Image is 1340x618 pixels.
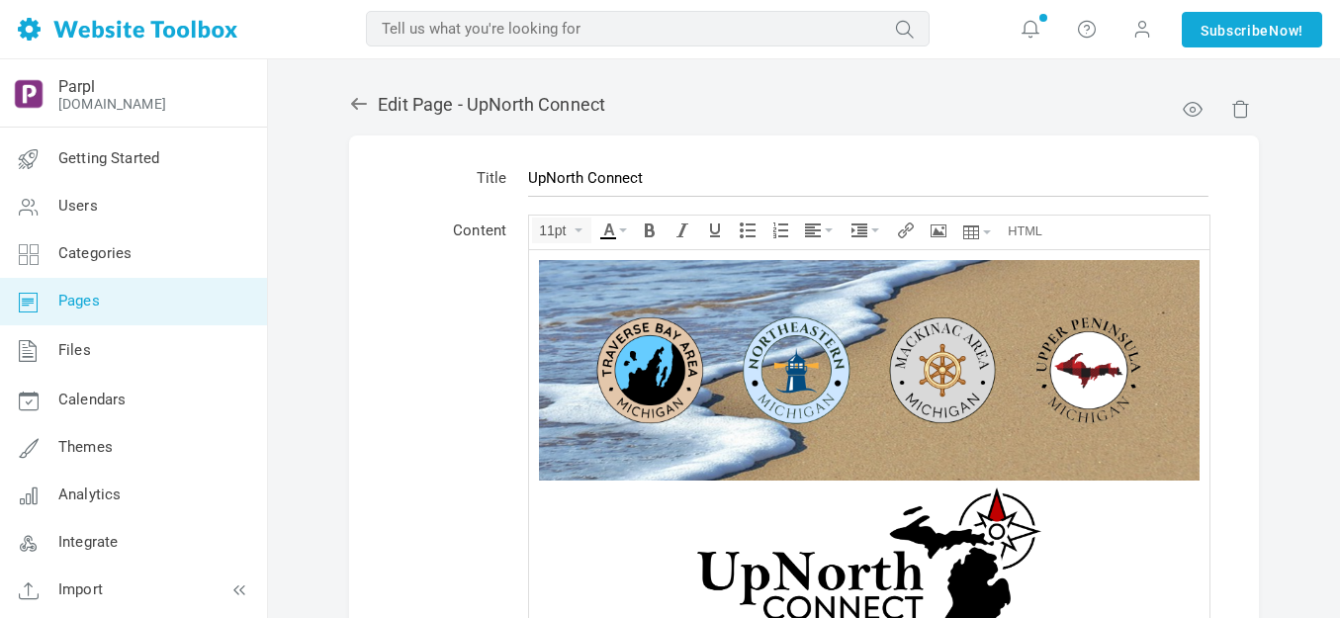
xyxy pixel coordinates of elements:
[13,78,45,110] img: output-onlinepngtools%20-%202025-05-26T183955.010.png
[58,438,113,456] span: Themes
[58,391,126,408] span: Calendars
[1182,12,1322,47] a: SubscribeNow!
[765,218,795,243] div: Numbered list
[58,533,118,551] span: Integrate
[956,218,998,247] div: Table
[349,94,1259,116] h2: Edit Page - UpNorth Connect
[58,580,103,598] span: Import
[58,149,159,167] span: Getting Started
[58,292,100,309] span: Pages
[635,218,665,243] div: Bold
[58,244,133,262] span: Categories
[700,218,730,243] div: Underline
[532,218,591,243] div: Font Sizes
[539,222,571,238] span: 11pt
[1269,20,1303,42] span: Now!
[389,155,517,208] td: Title
[924,218,953,243] div: Insert/edit image
[668,218,697,243] div: Italic
[594,218,632,243] div: Text color
[845,218,888,243] div: Indent
[58,341,91,359] span: Files
[891,218,921,243] div: Insert/edit link
[58,197,98,215] span: Users
[58,486,121,503] span: Analytics
[798,218,842,243] div: Align
[733,218,762,243] div: Bullet list
[366,11,930,46] input: Tell us what you're looking for
[58,96,166,112] a: [DOMAIN_NAME]
[58,77,95,96] a: Parpl
[1001,218,1049,243] div: Source code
